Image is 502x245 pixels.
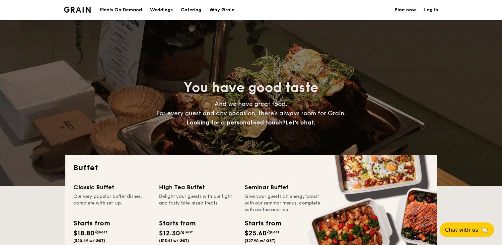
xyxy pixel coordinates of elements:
[73,183,151,192] div: Classic Buffet
[440,222,494,237] button: Chat with us🦙
[73,193,151,213] div: Our very popular buffet dishes, complete with set-up.
[159,238,189,243] span: ($13.41 w/ GST)
[159,193,237,213] div: Delight your guests with our light and tasty bite-sized treats.
[245,229,267,237] span: $25.60
[180,230,193,234] span: /guest
[95,230,107,234] span: /guest
[64,7,91,13] img: Grain
[267,230,279,234] span: /guest
[285,119,316,126] span: Let's chat.
[159,218,195,228] div: Starts from
[73,218,109,228] div: Starts from
[245,238,276,243] span: ($27.90 w/ GST)
[245,183,322,192] div: Seminar Buffet
[73,229,95,237] span: $18.80
[159,229,180,237] span: $12.30
[73,163,429,173] h2: Buffet
[184,80,318,96] span: You have good taste
[73,238,105,243] span: ($20.49 w/ GST)
[445,227,478,233] span: Chat with us
[156,100,346,126] span: And we have great food. For every guest and any occasion, there’s always room for Grain.
[245,193,322,213] div: Give your guests an energy boost with our seminar menus, complete with coffee and tea.
[481,226,489,234] span: 🦙
[64,7,91,13] a: Logotype
[186,119,285,126] span: Looking for a personalised touch?
[245,218,281,228] div: Starts from
[159,183,237,192] div: High Tea Buffet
